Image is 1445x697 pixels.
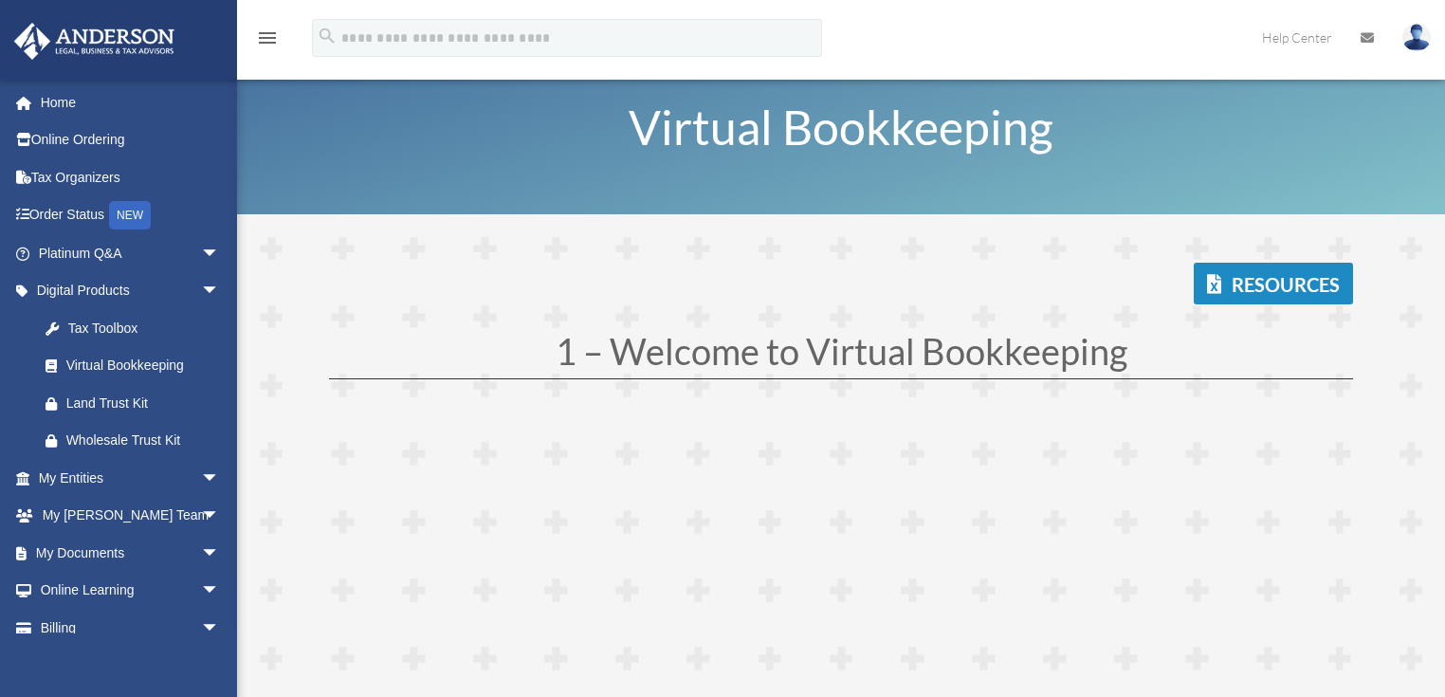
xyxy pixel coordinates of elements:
[13,497,248,535] a: My [PERSON_NAME] Teamarrow_drop_down
[13,609,248,647] a: Billingarrow_drop_down
[66,354,215,377] div: Virtual Bookkeeping
[13,572,248,610] a: Online Learningarrow_drop_down
[201,497,239,536] span: arrow_drop_down
[13,158,248,196] a: Tax Organizers
[1402,24,1431,51] img: User Pic
[256,33,279,49] a: menu
[13,121,248,159] a: Online Ordering
[201,534,239,573] span: arrow_drop_down
[13,83,248,121] a: Home
[201,459,239,498] span: arrow_drop_down
[27,347,239,385] a: Virtual Bookkeeping
[27,309,248,347] a: Tax Toolbox
[27,422,248,460] a: Wholesale Trust Kit
[13,234,248,272] a: Platinum Q&Aarrow_drop_down
[201,272,239,311] span: arrow_drop_down
[201,572,239,611] span: arrow_drop_down
[629,99,1053,156] span: Virtual Bookkeeping
[1194,263,1353,304] a: Resources
[9,23,180,60] img: Anderson Advisors Platinum Portal
[109,201,151,229] div: NEW
[201,234,239,273] span: arrow_drop_down
[66,317,225,340] div: Tax Toolbox
[13,196,248,235] a: Order StatusNEW
[256,27,279,49] i: menu
[66,429,225,452] div: Wholesale Trust Kit
[201,609,239,648] span: arrow_drop_down
[13,534,248,572] a: My Documentsarrow_drop_down
[13,459,248,497] a: My Entitiesarrow_drop_down
[66,392,225,415] div: Land Trust Kit
[329,333,1353,378] h1: 1 – Welcome to Virtual Bookkeeping
[27,384,248,422] a: Land Trust Kit
[13,272,248,310] a: Digital Productsarrow_drop_down
[317,26,338,46] i: search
